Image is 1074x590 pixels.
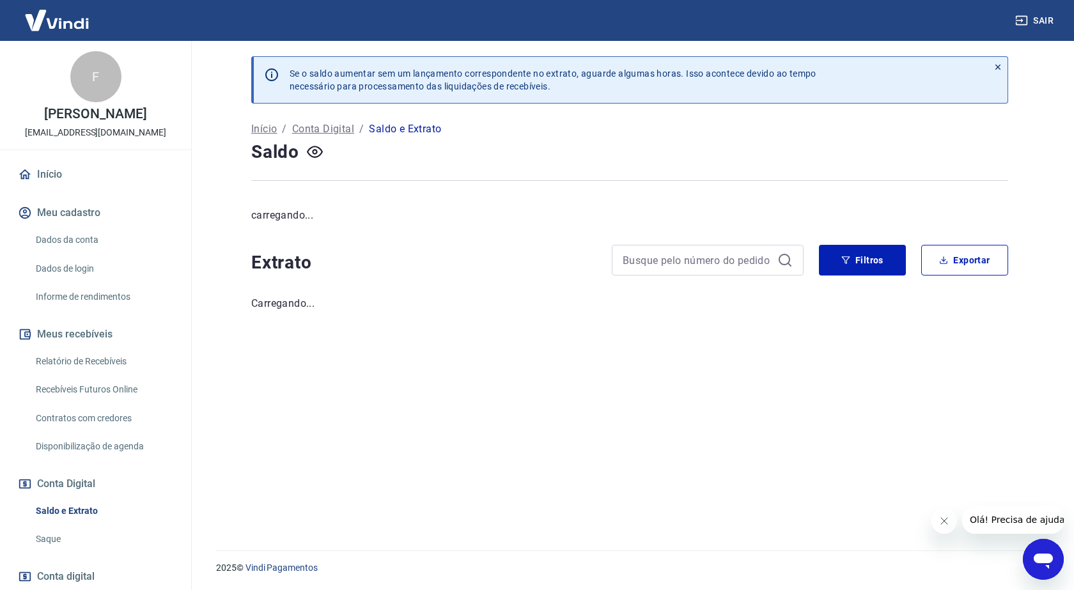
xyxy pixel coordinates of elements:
[31,498,176,524] a: Saldo e Extrato
[15,1,98,40] img: Vindi
[921,245,1008,276] button: Exportar
[290,67,816,93] p: Se o saldo aumentar sem um lançamento correspondente no extrato, aguarde algumas horas. Isso acon...
[359,121,364,137] p: /
[251,296,1008,311] p: Carregando...
[251,208,1008,223] p: carregando...
[1013,9,1059,33] button: Sair
[37,568,95,586] span: Conta digital
[70,51,121,102] div: F
[819,245,906,276] button: Filtros
[292,121,354,137] a: Conta Digital
[282,121,286,137] p: /
[251,139,299,165] h4: Saldo
[31,526,176,552] a: Saque
[25,126,166,139] p: [EMAIL_ADDRESS][DOMAIN_NAME]
[251,121,277,137] a: Início
[251,250,596,276] h4: Extrato
[15,470,176,498] button: Conta Digital
[31,284,176,310] a: Informe de rendimentos
[245,563,318,573] a: Vindi Pagamentos
[31,256,176,282] a: Dados de login
[15,320,176,348] button: Meus recebíveis
[15,199,176,227] button: Meu cadastro
[369,121,441,137] p: Saldo e Extrato
[31,348,176,375] a: Relatório de Recebíveis
[931,508,957,534] iframe: Fechar mensagem
[623,251,772,270] input: Busque pelo número do pedido
[31,405,176,431] a: Contratos com credores
[44,107,146,121] p: [PERSON_NAME]
[962,506,1064,534] iframe: Mensagem da empresa
[31,433,176,460] a: Disponibilização de agenda
[216,561,1043,575] p: 2025 ©
[31,227,176,253] a: Dados da conta
[15,160,176,189] a: Início
[31,377,176,403] a: Recebíveis Futuros Online
[1023,539,1064,580] iframe: Botão para abrir a janela de mensagens
[8,9,107,19] span: Olá! Precisa de ajuda?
